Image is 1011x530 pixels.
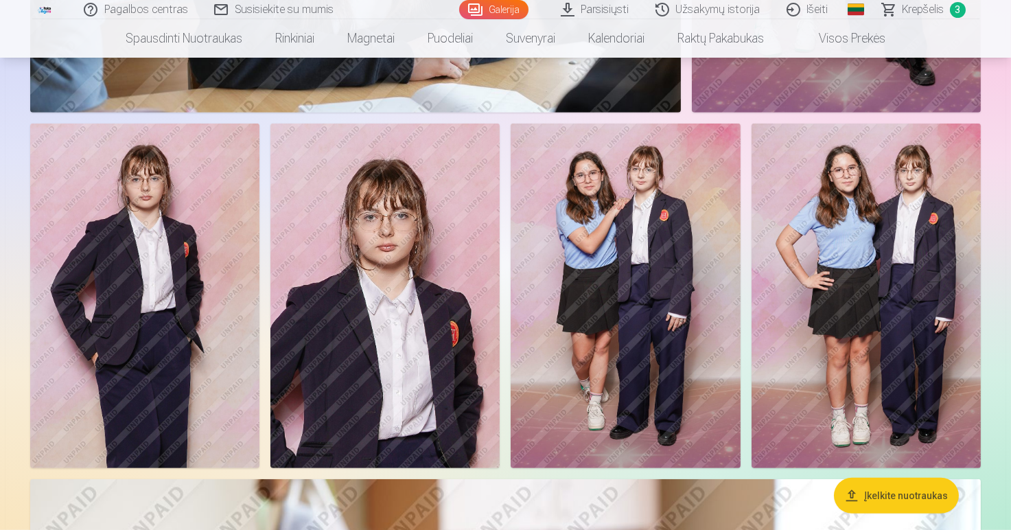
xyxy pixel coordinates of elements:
button: Įkelkite nuotraukas [834,478,959,514]
img: /fa5 [38,5,53,14]
a: Spausdinti nuotraukas [109,19,259,58]
a: Visos prekės [780,19,902,58]
a: Suvenyrai [489,19,572,58]
span: 3 [950,2,966,18]
a: Kalendoriai [572,19,661,58]
a: Puodeliai [411,19,489,58]
a: Raktų pakabukas [661,19,780,58]
a: Rinkiniai [259,19,331,58]
span: Krepšelis [903,1,944,18]
a: Magnetai [331,19,411,58]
